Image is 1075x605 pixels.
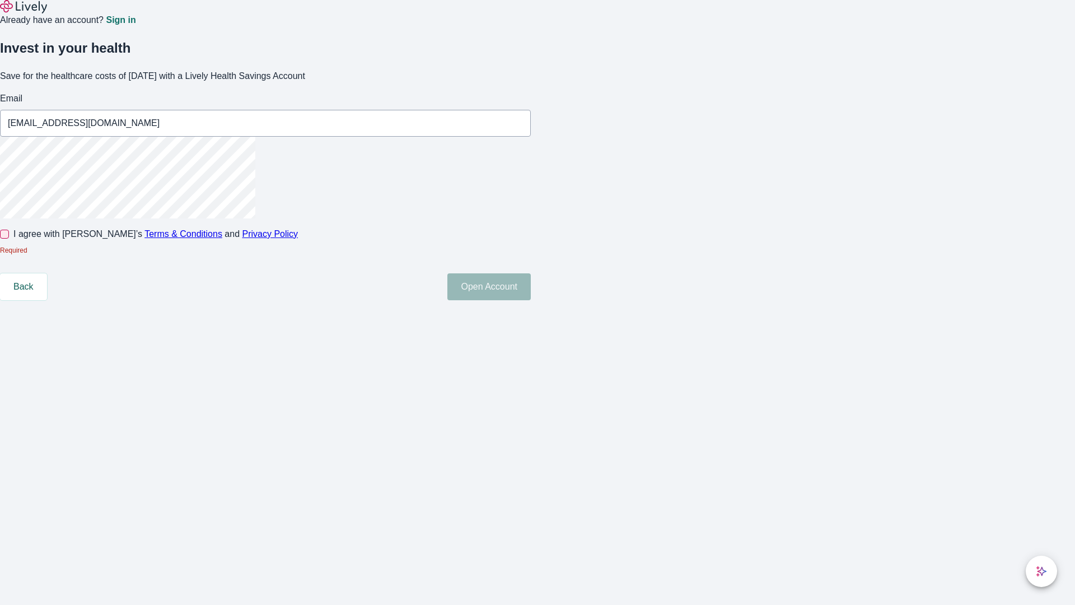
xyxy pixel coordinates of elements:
[13,227,298,241] span: I agree with [PERSON_NAME]’s and
[144,229,222,239] a: Terms & Conditions
[1036,566,1047,577] svg: Lively AI Assistant
[242,229,298,239] a: Privacy Policy
[1026,556,1057,587] button: chat
[106,16,135,25] a: Sign in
